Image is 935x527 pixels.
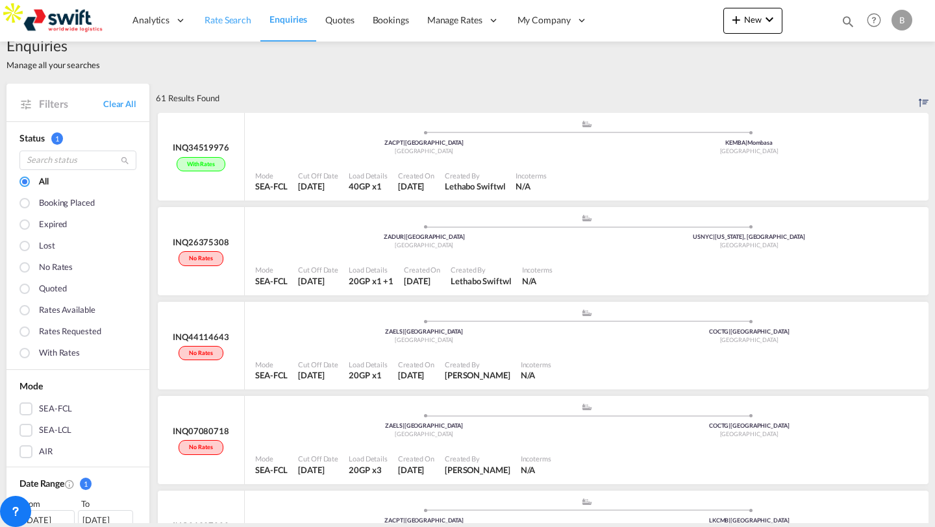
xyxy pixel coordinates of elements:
[384,139,464,146] span: ZACPT [GEOGRAPHIC_DATA]
[398,465,424,475] span: [DATE]
[451,275,512,287] div: Lethabo Swiftwl
[404,265,440,275] div: Created On
[298,171,338,180] div: Cut Off Date
[80,497,137,510] div: To
[173,425,229,437] div: INQ07080718
[64,479,75,489] md-icon: Created On
[298,465,324,475] span: [DATE]
[19,402,136,415] md-checkbox: SEA-FCL
[395,241,453,249] span: [GEOGRAPHIC_DATA]
[445,454,510,463] div: Created By
[298,369,338,381] div: 8 Sep 2025
[398,370,424,380] span: [DATE]
[19,380,43,391] span: Mode
[255,369,288,381] div: SEA-FCL
[403,517,405,524] span: |
[404,276,430,286] span: [DATE]
[709,422,790,429] span: COCTG [GEOGRAPHIC_DATA]
[398,454,434,463] div: Created On
[403,139,405,146] span: |
[255,454,288,463] div: Mode
[398,180,434,192] div: 8 Sep 2025
[720,147,779,154] span: [GEOGRAPHIC_DATA]
[919,84,929,112] div: Sort by: Created on
[349,360,388,369] div: Load Details
[179,346,223,361] div: No rates
[713,233,715,240] span: |
[404,275,440,287] div: 8 Sep 2025
[729,328,730,335] span: |
[385,328,463,335] span: ZAELS [GEOGRAPHIC_DATA]
[298,370,324,380] span: [DATE]
[255,265,288,275] div: Mode
[398,464,434,476] div: 8 Sep 2025
[19,478,64,489] span: Date Range
[173,141,229,153] div: INQ34519976
[720,430,779,437] span: [GEOGRAPHIC_DATA]
[6,35,100,56] span: Enquiries
[709,328,790,335] span: COCTG [GEOGRAPHIC_DATA]
[349,265,393,275] div: Load Details
[19,424,136,437] md-checkbox: SEA-LCL
[579,498,595,505] md-icon: assets/icons/custom/ship-fill.svg
[398,369,434,381] div: 8 Sep 2025
[156,396,929,491] div: INQ07080718No rates assets/icons/custom/ship-fill.svgassets/icons/custom/roll-o-plane.svgOriginEa...
[403,422,405,429] span: |
[445,370,510,380] span: [PERSON_NAME]
[579,121,595,127] md-icon: assets/icons/custom/ship-fill.svg
[395,430,453,437] span: [GEOGRAPHIC_DATA]
[103,98,136,110] a: Clear All
[398,360,434,369] div: Created On
[156,207,929,302] div: INQ26375308No rates assets/icons/custom/ship-fill.svgassets/icons/custom/roll-o-plane.svgOriginDu...
[451,265,512,275] div: Created By
[19,132,44,143] span: Status
[298,275,338,287] div: 10 Sep 2025
[39,282,66,297] div: Quoted
[179,440,223,455] div: No rates
[6,59,100,71] span: Manage all your searches
[384,517,464,524] span: ZACPT [GEOGRAPHIC_DATA]
[445,180,506,192] div: Lethabo Swiftwl
[579,215,595,221] md-icon: assets/icons/custom/ship-fill.svg
[521,360,551,369] div: Incoterms
[522,265,553,275] div: Incoterms
[39,175,49,190] div: All
[39,261,73,275] div: No rates
[156,302,929,397] div: INQ44114643No rates assets/icons/custom/ship-fill.svgassets/icons/custom/roll-o-plane.svgOriginEa...
[39,197,95,211] div: Booking placed
[255,360,288,369] div: Mode
[298,276,324,286] span: [DATE]
[521,464,536,476] div: N/A
[445,181,506,191] span: Lethabo Swiftwl
[445,369,510,381] div: Brent Wood
[516,171,546,180] div: Incoterms
[19,151,136,170] input: Search status
[349,454,388,463] div: Load Details
[156,113,929,208] div: INQ34519976With rates assets/icons/custom/ship-fill.svgassets/icons/custom/roll-o-plane.svgOrigin...
[255,171,288,180] div: Mode
[395,147,453,154] span: [GEOGRAPHIC_DATA]
[255,464,288,476] div: SEA-FCL
[120,156,130,165] md-icon: icon-magnify
[709,517,790,524] span: LKCMB [GEOGRAPHIC_DATA]
[398,181,424,191] span: [DATE]
[521,369,536,381] div: N/A
[729,517,730,524] span: |
[579,404,595,410] md-icon: assets/icons/custom/ship-fill.svg
[349,171,388,180] div: Load Details
[579,310,595,316] md-icon: assets/icons/custom/ship-fill.svg
[404,233,406,240] span: |
[521,454,551,463] div: Incoterms
[720,241,779,249] span: [GEOGRAPHIC_DATA]
[725,139,773,146] span: KEMBA Mombasa
[516,180,530,192] div: N/A
[384,233,465,240] span: ZADUR [GEOGRAPHIC_DATA]
[173,331,229,343] div: INQ44114643
[522,275,537,287] div: N/A
[298,180,338,192] div: 8 Sep 2025
[729,422,730,429] span: |
[349,275,393,287] div: 20GP x 1 , 40HC x 1
[445,171,506,180] div: Created By
[349,180,388,192] div: 40GP x 1
[39,402,72,415] div: SEA-FCL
